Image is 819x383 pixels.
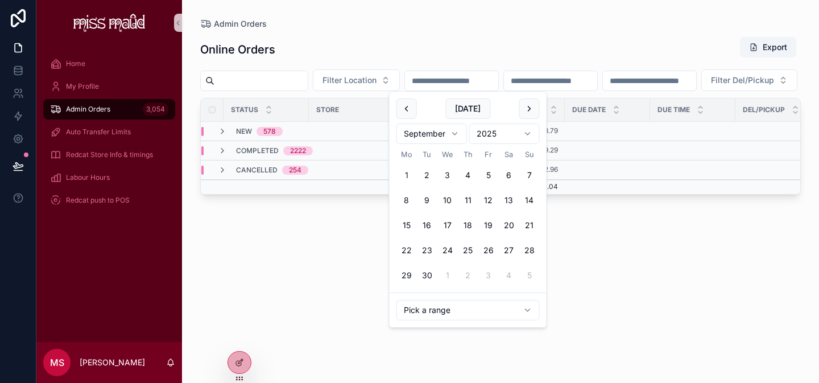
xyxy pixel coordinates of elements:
[458,165,478,186] button: Thursday, 4 September 2025
[43,122,175,142] a: Auto Transfer Limits
[499,265,519,286] button: Saturday, 4 October 2025
[437,165,458,186] button: Wednesday, 3 September 2025
[417,265,437,286] button: Tuesday, 30 September 2025
[313,69,400,91] button: Select Button
[396,190,417,211] button: Monday, 8 September 2025
[519,190,540,211] button: Sunday, 14 September 2025
[396,149,417,160] th: Monday
[214,18,267,30] span: Admin Orders
[143,102,168,116] div: 3,054
[66,105,110,114] span: Admin Orders
[417,215,437,236] button: Tuesday, 16 September 2025
[478,265,499,286] button: Friday, 3 October 2025
[43,53,175,74] a: Home
[437,149,458,160] th: Wednesday
[50,356,64,369] span: MS
[499,165,519,186] button: Saturday, 6 September 2025
[499,240,519,261] button: Saturday, 27 September 2025
[66,150,153,159] span: Redcat Store Info & timings
[458,149,478,160] th: Thursday
[316,105,339,114] span: Store
[289,166,301,175] div: 254
[743,105,785,114] span: Del/Pickup
[396,240,417,261] button: Monday, 22 September 2025
[657,105,690,114] span: Due Time
[437,240,458,261] button: Wednesday, 24 September 2025
[445,98,490,119] button: [DATE]
[478,165,499,186] button: Friday, 5 September 2025
[458,240,478,261] button: Thursday, 25 September 2025
[499,149,519,160] th: Saturday
[572,105,606,114] span: Due Date
[322,75,377,86] span: Filter Location
[43,190,175,211] a: Redcat push to POS
[80,357,145,368] p: [PERSON_NAME]
[396,265,417,286] button: Monday, 29 September 2025
[200,42,275,57] h1: Online Orders
[740,37,796,57] button: Export
[236,146,279,155] span: Completed
[66,59,85,68] span: Home
[200,18,267,30] a: Admin Orders
[66,196,130,205] span: Redcat push to POS
[478,240,499,261] button: Friday, 26 September 2025
[396,215,417,236] button: Monday, 15 September 2025
[290,146,306,155] div: 2222
[437,265,458,286] button: Wednesday, 1 October 2025
[263,127,276,136] div: 578
[417,165,437,186] button: Tuesday, 2 September 2025
[519,215,540,236] button: Sunday, 21 September 2025
[519,149,540,160] th: Sunday
[73,14,146,32] img: App logo
[66,82,99,91] span: My Profile
[701,69,797,91] button: Select Button
[499,190,519,211] button: Saturday, 13 September 2025
[396,149,540,286] table: September 2025
[36,46,182,225] div: scrollable content
[43,76,175,97] a: My Profile
[478,149,499,160] th: Friday
[437,190,458,211] button: Wednesday, 10 September 2025
[236,127,252,136] span: New
[396,165,417,186] button: Today, Monday, 1 September 2025
[519,240,540,261] button: Sunday, 28 September 2025
[43,167,175,188] a: Labour Hours
[437,215,458,236] button: Wednesday, 17 September 2025
[458,215,478,236] button: Thursday, 18 September 2025
[396,300,540,320] button: Relative time
[417,240,437,261] button: Tuesday, 23 September 2025
[499,215,519,236] button: Saturday, 20 September 2025
[417,190,437,211] button: Tuesday, 9 September 2025
[458,265,478,286] button: Thursday, 2 October 2025
[519,165,540,186] button: Sunday, 7 September 2025
[66,173,110,182] span: Labour Hours
[458,190,478,211] button: Thursday, 11 September 2025
[231,105,258,114] span: Status
[43,99,175,120] a: Admin Orders3,054
[478,190,499,211] button: Friday, 12 September 2025
[417,149,437,160] th: Tuesday
[236,166,278,175] span: Cancelled
[66,127,131,137] span: Auto Transfer Limits
[711,75,774,86] span: Filter Del/Pickup
[43,145,175,165] a: Redcat Store Info & timings
[519,265,540,286] button: Sunday, 5 October 2025
[478,215,499,236] button: Friday, 19 September 2025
